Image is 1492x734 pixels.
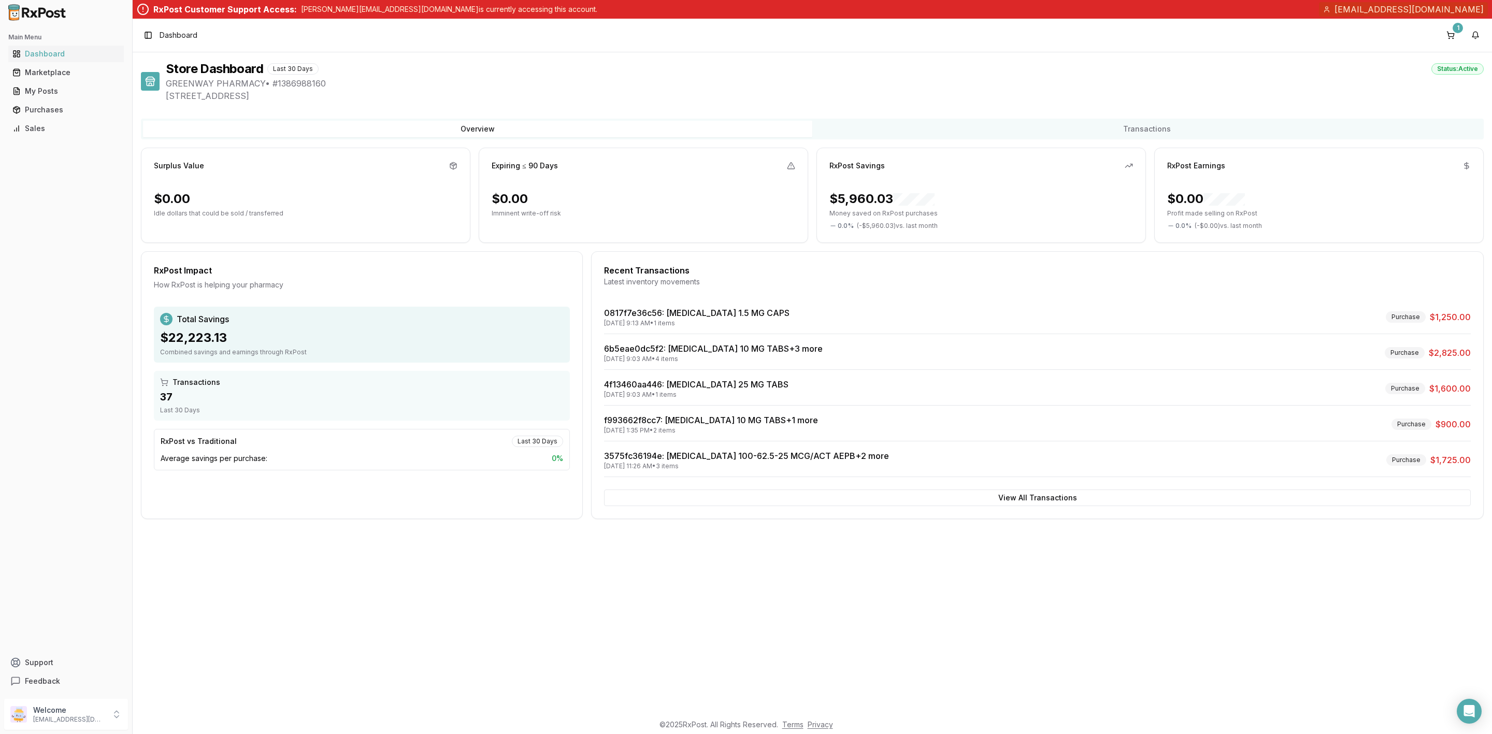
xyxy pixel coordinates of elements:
div: Marketplace [12,67,120,78]
div: Purchase [1385,383,1425,394]
p: Imminent write-off risk [492,209,795,218]
p: Profit made selling on RxPost [1167,209,1471,218]
button: Support [4,653,128,672]
h2: Main Menu [8,33,124,41]
button: 1 [1442,27,1459,44]
div: [DATE] 1:35 PM • 2 items [604,426,818,435]
div: [DATE] 9:13 AM • 1 items [604,319,790,327]
p: [EMAIL_ADDRESS][DOMAIN_NAME] [33,715,105,724]
a: Purchases [8,100,124,119]
div: Purchase [1385,347,1425,358]
div: Last 30 Days [512,436,563,447]
span: $2,825.00 [1429,347,1471,359]
div: [DATE] 11:26 AM • 3 items [604,462,889,470]
span: ( - $0.00 ) vs. last month [1195,222,1262,230]
a: Privacy [808,720,833,729]
a: My Posts [8,82,124,100]
a: 3575fc36194e: [MEDICAL_DATA] 100-62.5-25 MCG/ACT AEPB+2 more [604,451,889,461]
p: Welcome [33,705,105,715]
span: Total Savings [177,313,229,325]
button: Marketplace [4,64,128,81]
p: Money saved on RxPost purchases [829,209,1133,218]
a: Terms [782,720,804,729]
span: 0 % [552,453,563,464]
div: [DATE] 9:03 AM • 4 items [604,355,823,363]
div: $0.00 [154,191,190,207]
a: Sales [8,119,124,138]
div: $0.00 [492,191,528,207]
span: $1,600.00 [1429,382,1471,395]
div: Dashboard [12,49,120,59]
span: Average savings per purchase: [161,453,267,464]
a: 6b5eae0dc5f2: [MEDICAL_DATA] 10 MG TABS+3 more [604,343,823,354]
span: GREENWAY PHARMACY • # 1386988160 [166,77,1484,90]
button: Transactions [812,121,1482,137]
div: Latest inventory movements [604,277,1471,287]
p: Idle dollars that could be sold / transferred [154,209,457,218]
span: [STREET_ADDRESS] [166,90,1484,102]
div: RxPost Earnings [1167,161,1225,171]
div: $5,960.03 [829,191,935,207]
div: [DATE] 9:03 AM • 1 items [604,391,788,399]
a: Marketplace [8,63,124,82]
nav: breadcrumb [160,30,197,40]
div: Surplus Value [154,161,204,171]
div: 37 [160,390,564,404]
a: 4f13460aa446: [MEDICAL_DATA] 25 MG TABS [604,379,788,390]
div: Purchase [1391,419,1431,430]
a: f993662f8cc7: [MEDICAL_DATA] 10 MG TABS+1 more [604,415,818,425]
img: RxPost Logo [4,4,70,21]
div: Expiring ≤ 90 Days [492,161,558,171]
div: My Posts [12,86,120,96]
span: 0.0 % [838,222,854,230]
button: Dashboard [4,46,128,62]
h1: Store Dashboard [166,61,263,77]
span: $1,250.00 [1430,311,1471,323]
span: 0.0 % [1175,222,1192,230]
div: Sales [12,123,120,134]
div: Recent Transactions [604,264,1471,277]
div: Open Intercom Messenger [1457,699,1482,724]
img: User avatar [10,706,27,723]
button: Feedback [4,672,128,690]
span: ( - $5,960.03 ) vs. last month [857,222,938,230]
span: $1,725.00 [1430,454,1471,466]
div: 1 [1453,23,1463,33]
div: RxPost Customer Support Access: [153,3,297,16]
div: How RxPost is helping your pharmacy [154,280,570,290]
button: My Posts [4,83,128,99]
div: RxPost vs Traditional [161,436,237,447]
a: 0817f7e36c56: [MEDICAL_DATA] 1.5 MG CAPS [604,308,790,318]
span: Dashboard [160,30,197,40]
button: Overview [143,121,812,137]
div: Status: Active [1431,63,1484,75]
div: Last 30 Days [160,406,564,414]
div: RxPost Impact [154,264,570,277]
button: Purchases [4,102,128,118]
div: Purchase [1386,454,1426,466]
a: Dashboard [8,45,124,63]
button: Sales [4,120,128,137]
span: Feedback [25,676,60,686]
div: Purchase [1386,311,1426,323]
span: Transactions [173,377,220,387]
span: [EMAIL_ADDRESS][DOMAIN_NAME] [1335,3,1484,16]
div: RxPost Savings [829,161,885,171]
div: $0.00 [1167,191,1245,207]
div: $22,223.13 [160,329,564,346]
span: $900.00 [1436,418,1471,430]
div: Purchases [12,105,120,115]
p: [PERSON_NAME][EMAIL_ADDRESS][DOMAIN_NAME] is currently accessing this account. [301,4,597,15]
button: View All Transactions [604,490,1471,506]
div: Combined savings and earnings through RxPost [160,348,564,356]
div: Last 30 Days [267,63,319,75]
